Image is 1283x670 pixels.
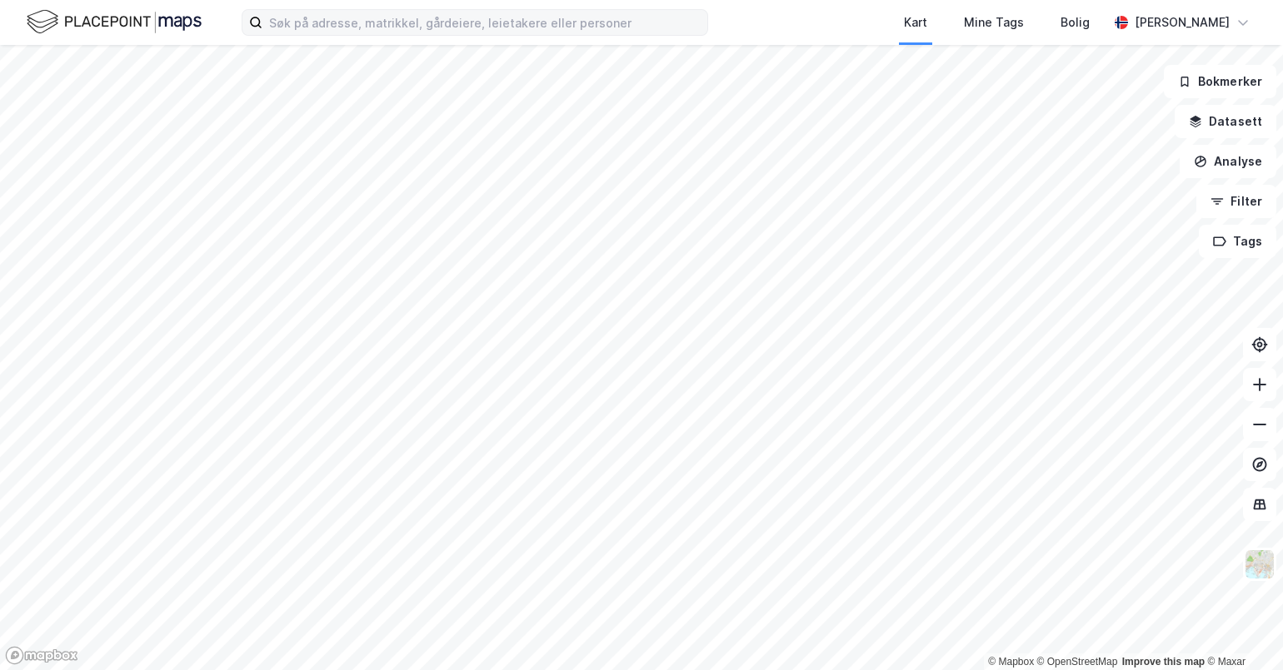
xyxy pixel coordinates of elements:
[1244,548,1276,580] img: Z
[27,7,202,37] img: logo.f888ab2527a4732fd821a326f86c7f29.svg
[1122,656,1205,668] a: Improve this map
[1199,225,1276,258] button: Tags
[988,656,1034,668] a: Mapbox
[262,10,707,35] input: Søk på adresse, matrikkel, gårdeiere, leietakere eller personer
[1175,105,1276,138] button: Datasett
[1061,12,1090,32] div: Bolig
[1196,185,1276,218] button: Filter
[1164,65,1276,98] button: Bokmerker
[1200,590,1283,670] div: Kontrollprogram for chat
[5,646,78,665] a: Mapbox homepage
[1135,12,1230,32] div: [PERSON_NAME]
[1037,656,1118,668] a: OpenStreetMap
[1200,590,1283,670] iframe: Chat Widget
[1180,145,1276,178] button: Analyse
[904,12,927,32] div: Kart
[964,12,1024,32] div: Mine Tags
